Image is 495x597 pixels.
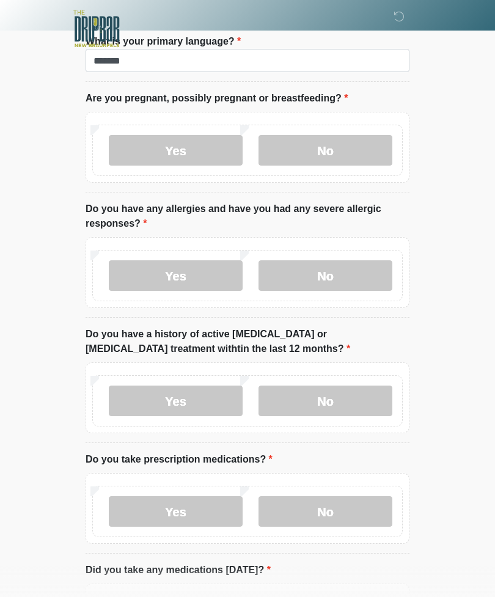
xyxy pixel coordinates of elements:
label: No [258,135,392,166]
label: Yes [109,386,243,416]
label: Do you have a history of active [MEDICAL_DATA] or [MEDICAL_DATA] treatment withtin the last 12 mo... [86,327,409,356]
label: No [258,496,392,527]
label: No [258,386,392,416]
label: Did you take any medications [DATE]? [86,563,271,577]
label: Are you pregnant, possibly pregnant or breastfeeding? [86,91,348,106]
label: No [258,260,392,291]
label: Do you take prescription medications? [86,452,273,467]
label: Yes [109,135,243,166]
label: Yes [109,260,243,291]
label: Yes [109,496,243,527]
img: The DRIPBaR - New Braunfels Logo [73,9,120,49]
label: Do you have any allergies and have you had any severe allergic responses? [86,202,409,231]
